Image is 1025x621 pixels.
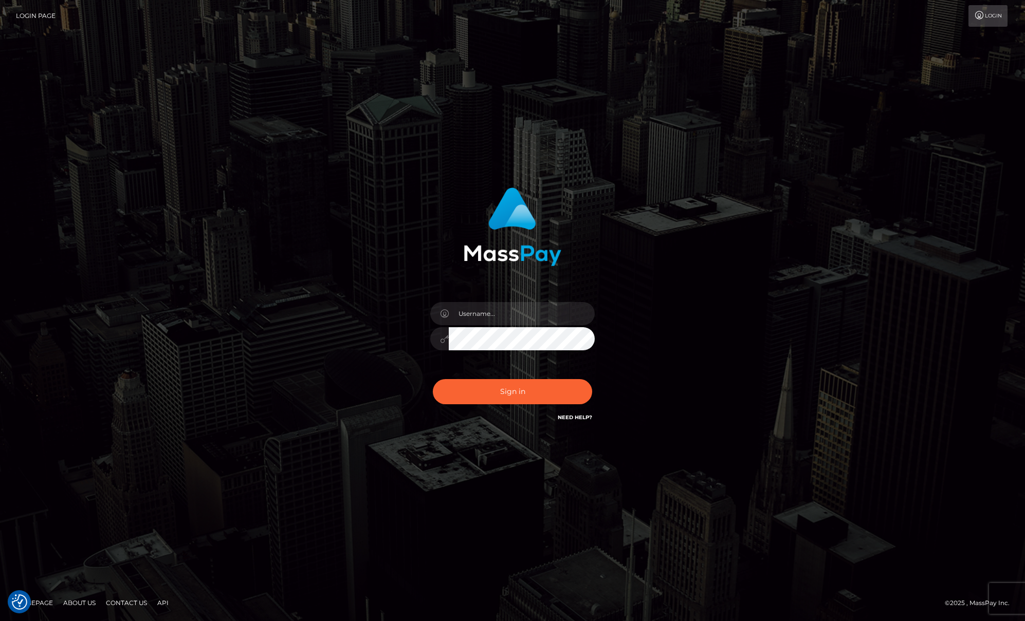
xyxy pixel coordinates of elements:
img: MassPay Login [464,187,561,266]
input: Username... [449,302,595,325]
img: Revisit consent button [12,594,27,610]
a: Login Page [16,5,56,27]
button: Consent Preferences [12,594,27,610]
a: About Us [59,595,100,611]
a: Need Help? [558,414,592,421]
div: © 2025 , MassPay Inc. [945,597,1017,609]
a: API [153,595,173,611]
a: Contact Us [102,595,151,611]
a: Login [968,5,1008,27]
a: Homepage [11,595,57,611]
button: Sign in [433,379,592,404]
